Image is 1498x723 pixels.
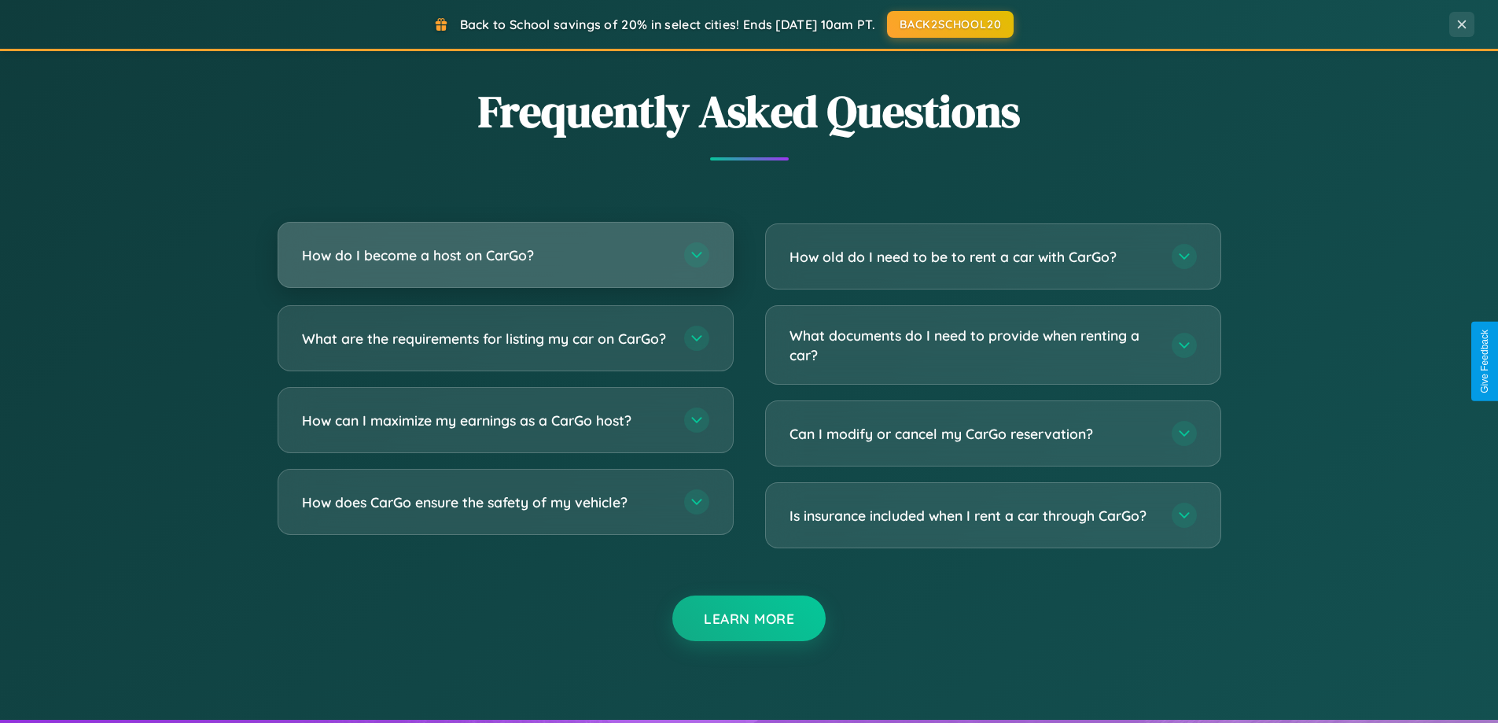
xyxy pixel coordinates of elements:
[789,506,1156,526] h3: Is insurance included when I rent a car through CarGo?
[672,596,826,641] button: Learn More
[302,492,668,512] h3: How does CarGo ensure the safety of my vehicle?
[789,326,1156,364] h3: What documents do I need to provide when renting a car?
[789,424,1156,444] h3: Can I modify or cancel my CarGo reservation?
[302,329,668,349] h3: What are the requirements for listing my car on CarGo?
[887,11,1014,38] button: BACK2SCHOOL20
[302,245,668,265] h3: How do I become a host on CarGo?
[278,81,1221,142] h2: Frequently Asked Questions
[302,411,668,430] h3: How can I maximize my earnings as a CarGo host?
[789,247,1156,267] h3: How old do I need to be to rent a car with CarGo?
[1479,330,1490,393] div: Give Feedback
[460,17,875,32] span: Back to School savings of 20% in select cities! Ends [DATE] 10am PT.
